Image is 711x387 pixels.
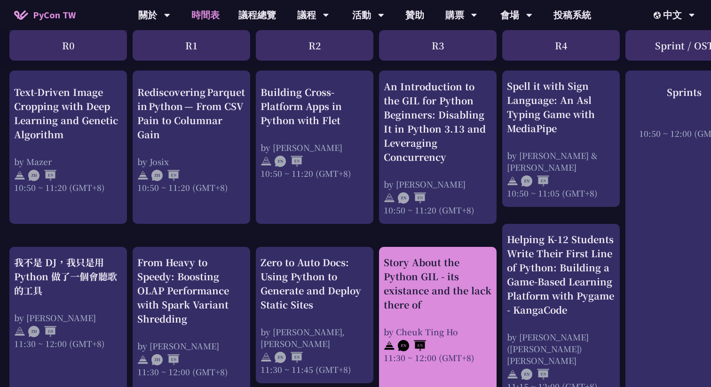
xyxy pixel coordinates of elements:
[384,326,492,338] div: by Cheuk Ting Ho
[507,187,615,199] div: 10:50 ~ 11:05 (GMT+8)
[137,255,245,326] div: From Heavy to Speedy: Boosting OLAP Performance with Spark Variant Shredding
[9,30,127,61] div: R0
[14,181,122,193] div: 10:50 ~ 11:20 (GMT+8)
[507,369,518,380] img: svg+xml;base64,PHN2ZyB4bWxucz0iaHR0cDovL3d3dy53My5vcmcvMjAwMC9zdmciIHdpZHRoPSIyNCIgaGVpZ2h0PSIyNC...
[275,352,303,363] img: ENEN.5a408d1.svg
[137,79,245,216] a: Rediscovering Parquet in Python — From CSV Pain to Columnar Gain by Josix 10:50 ~ 11:20 (GMT+8)
[14,312,122,324] div: by [PERSON_NAME]
[275,156,303,167] img: ENEN.5a408d1.svg
[14,79,122,216] a: Text-Driven Image Cropping with Deep Learning and Genetic Algorithm by Mazer 10:50 ~ 11:20 (GMT+8)
[261,326,369,349] div: by [PERSON_NAME], [PERSON_NAME]
[261,85,369,127] div: Building Cross-Platform Apps in Python with Flet
[507,150,615,173] div: by [PERSON_NAME] & [PERSON_NAME]
[261,141,369,153] div: by [PERSON_NAME]
[137,181,245,193] div: 10:50 ~ 11:20 (GMT+8)
[14,255,122,298] div: 我不是 DJ，我只是用 Python 做了一個會聽歌的工具
[384,192,395,204] img: svg+xml;base64,PHN2ZyB4bWxucz0iaHR0cDovL3d3dy53My5vcmcvMjAwMC9zdmciIHdpZHRoPSIyNCIgaGVpZ2h0PSIyNC...
[507,79,615,199] a: Spell it with Sign Language: An Asl Typing Game with MediaPipe by [PERSON_NAME] & [PERSON_NAME] 1...
[137,354,149,365] img: svg+xml;base64,PHN2ZyB4bWxucz0iaHR0cDovL3d3dy53My5vcmcvMjAwMC9zdmciIHdpZHRoPSIyNCIgaGVpZ2h0PSIyNC...
[14,326,25,337] img: svg+xml;base64,PHN2ZyB4bWxucz0iaHR0cDovL3d3dy53My5vcmcvMjAwMC9zdmciIHdpZHRoPSIyNCIgaGVpZ2h0PSIyNC...
[14,170,25,181] img: svg+xml;base64,PHN2ZyB4bWxucz0iaHR0cDovL3d3dy53My5vcmcvMjAwMC9zdmciIHdpZHRoPSIyNCIgaGVpZ2h0PSIyNC...
[137,155,245,167] div: by Josix
[398,192,426,204] img: ENEN.5a408d1.svg
[507,232,615,317] div: Helping K-12 Students Write Their First Line of Python: Building a Game-Based Learning Platform w...
[261,363,369,375] div: 11:30 ~ 11:45 (GMT+8)
[5,3,85,27] a: PyCon TW
[654,12,663,19] img: Locale Icon
[261,255,369,312] div: Zero to Auto Docs: Using Python to Generate and Deploy Static Sites
[384,79,492,216] a: An Introduction to the GIL for Python Beginners: Disabling It in Python 3.13 and Leveraging Concu...
[14,85,122,141] div: Text-Driven Image Cropping with Deep Learning and Genetic Algorithm
[261,255,369,375] a: Zero to Auto Docs: Using Python to Generate and Deploy Static Sites by [PERSON_NAME], [PERSON_NAM...
[502,30,620,61] div: R4
[261,79,369,216] a: Building Cross-Platform Apps in Python with Flet by [PERSON_NAME] 10:50 ~ 11:20 (GMT+8)
[379,30,497,61] div: R3
[507,331,615,366] div: by [PERSON_NAME] ([PERSON_NAME]) [PERSON_NAME]
[14,155,122,167] div: by Mazer
[398,340,426,351] img: ENEN.5a408d1.svg
[256,30,373,61] div: R2
[137,170,149,181] img: svg+xml;base64,PHN2ZyB4bWxucz0iaHR0cDovL3d3dy53My5vcmcvMjAwMC9zdmciIHdpZHRoPSIyNCIgaGVpZ2h0PSIyNC...
[384,340,395,351] img: svg+xml;base64,PHN2ZyB4bWxucz0iaHR0cDovL3d3dy53My5vcmcvMjAwMC9zdmciIHdpZHRoPSIyNCIgaGVpZ2h0PSIyNC...
[507,79,615,135] div: Spell it with Sign Language: An Asl Typing Game with MediaPipe
[14,10,28,20] img: Home icon of PyCon TW 2025
[133,30,250,61] div: R1
[261,156,272,167] img: svg+xml;base64,PHN2ZyB4bWxucz0iaHR0cDovL3d3dy53My5vcmcvMjAwMC9zdmciIHdpZHRoPSIyNCIgaGVpZ2h0PSIyNC...
[521,369,549,380] img: ENEN.5a408d1.svg
[137,340,245,352] div: by [PERSON_NAME]
[14,338,122,349] div: 11:30 ~ 12:00 (GMT+8)
[28,326,56,337] img: ZHZH.38617ef.svg
[384,204,492,216] div: 10:50 ~ 11:20 (GMT+8)
[384,352,492,363] div: 11:30 ~ 12:00 (GMT+8)
[28,170,56,181] img: ZHEN.371966e.svg
[151,354,180,365] img: ZHEN.371966e.svg
[261,167,369,179] div: 10:50 ~ 11:20 (GMT+8)
[384,178,492,190] div: by [PERSON_NAME]
[507,175,518,187] img: svg+xml;base64,PHN2ZyB4bWxucz0iaHR0cDovL3d3dy53My5vcmcvMjAwMC9zdmciIHdpZHRoPSIyNCIgaGVpZ2h0PSIyNC...
[151,170,180,181] img: ZHEN.371966e.svg
[384,79,492,164] div: An Introduction to the GIL for Python Beginners: Disabling It in Python 3.13 and Leveraging Concu...
[137,366,245,378] div: 11:30 ~ 12:00 (GMT+8)
[384,255,492,312] div: Story About the Python GIL - its existance and the lack there of
[137,85,245,141] div: Rediscovering Parquet in Python — From CSV Pain to Columnar Gain
[261,352,272,363] img: svg+xml;base64,PHN2ZyB4bWxucz0iaHR0cDovL3d3dy53My5vcmcvMjAwMC9zdmciIHdpZHRoPSIyNCIgaGVpZ2h0PSIyNC...
[521,175,549,187] img: ENEN.5a408d1.svg
[33,8,76,22] span: PyCon TW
